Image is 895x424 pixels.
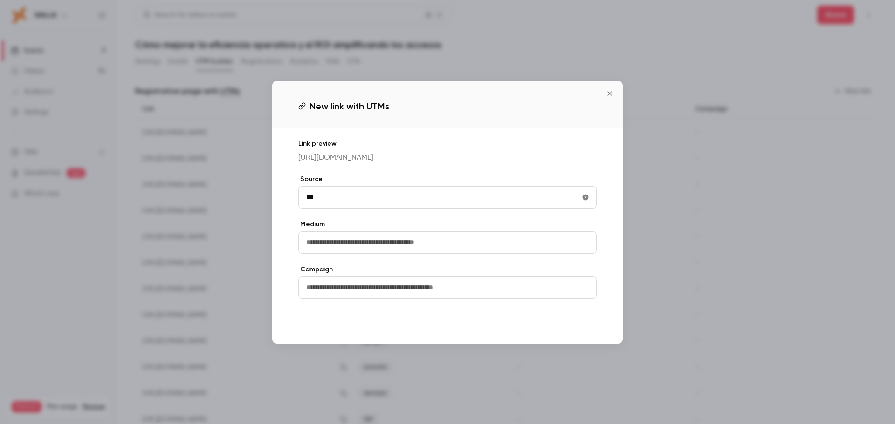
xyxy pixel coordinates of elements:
[578,190,593,205] button: utmSource
[298,265,597,274] label: Campaign
[298,175,597,184] label: Source
[298,152,597,163] p: [URL][DOMAIN_NAME]
[310,99,389,113] span: New link with UTMs
[298,139,597,148] p: Link preview
[563,318,597,337] button: Save
[600,84,619,103] button: Close
[298,220,597,229] label: Medium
